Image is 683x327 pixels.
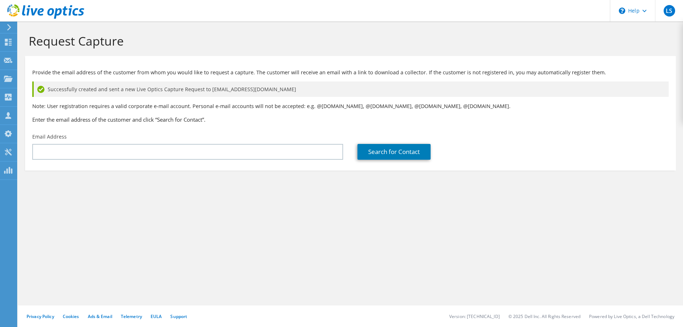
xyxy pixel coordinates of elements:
a: Privacy Policy [27,313,54,319]
h3: Enter the email address of the customer and click “Search for Contact”. [32,116,669,123]
svg: \n [619,8,625,14]
a: Search for Contact [357,144,431,160]
h1: Request Capture [29,33,669,48]
li: © 2025 Dell Inc. All Rights Reserved [508,313,580,319]
a: Telemetry [121,313,142,319]
li: Version: [TECHNICAL_ID] [449,313,500,319]
span: Successfully created and sent a new Live Optics Capture Request to [EMAIL_ADDRESS][DOMAIN_NAME] [48,85,296,93]
label: Email Address [32,133,67,140]
a: Ads & Email [88,313,112,319]
a: Support [170,313,187,319]
span: LS [664,5,675,17]
a: EULA [151,313,162,319]
p: Provide the email address of the customer from whom you would like to request a capture. The cust... [32,69,669,76]
a: Cookies [63,313,79,319]
li: Powered by Live Optics, a Dell Technology [589,313,674,319]
p: Note: User registration requires a valid corporate e-mail account. Personal e-mail accounts will ... [32,102,669,110]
